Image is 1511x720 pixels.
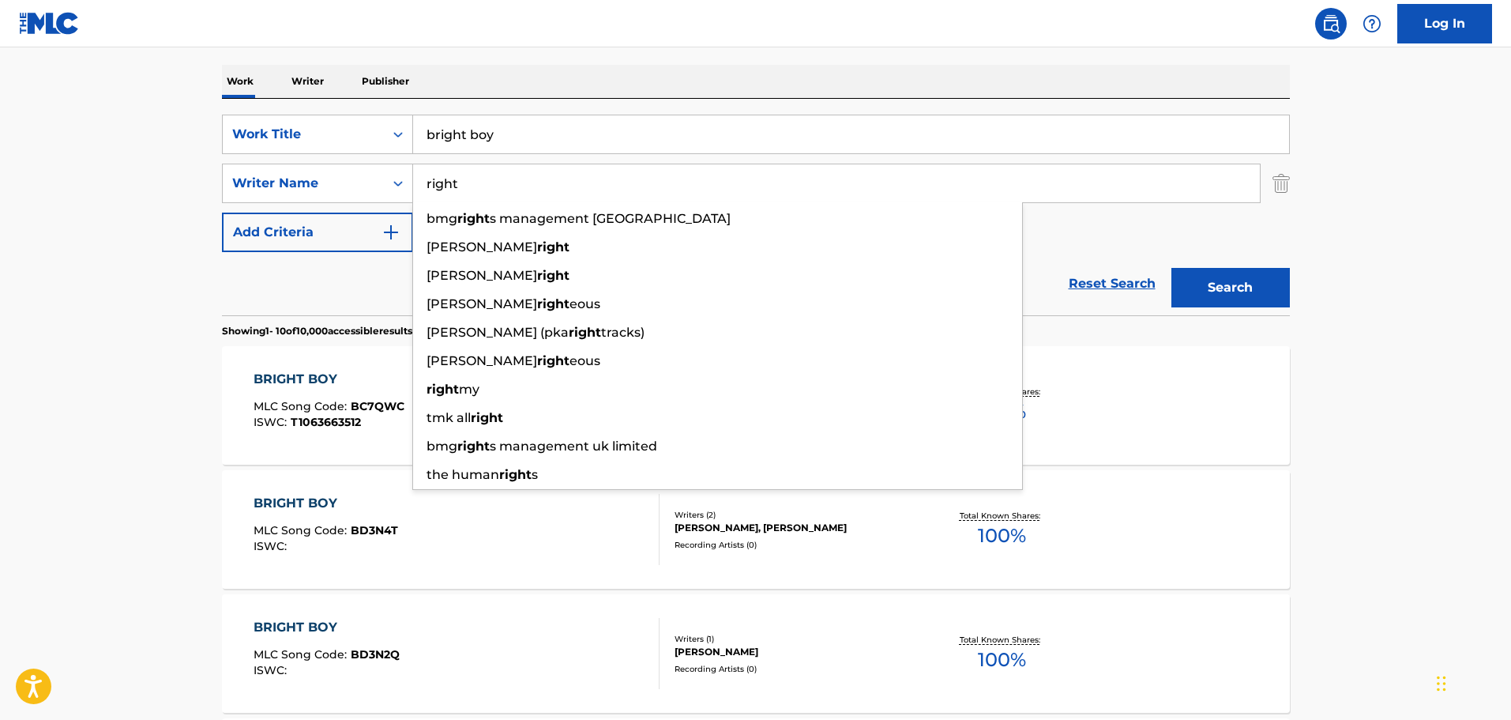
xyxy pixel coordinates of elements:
[19,12,80,35] img: MLC Logo
[1315,8,1347,40] a: Public Search
[1363,14,1381,33] img: help
[254,399,351,413] span: MLC Song Code :
[222,115,1290,315] form: Search Form
[569,325,601,340] strong: right
[601,325,645,340] span: tracks)
[675,633,913,645] div: Writers ( 1 )
[532,467,538,482] span: s
[569,296,600,311] span: eous
[254,523,351,537] span: MLC Song Code :
[459,382,479,397] span: my
[351,647,400,662] span: BD3N2Q
[490,439,657,454] span: s management uk limited
[291,415,361,429] span: T1063663512
[382,223,400,242] img: 9d2ae6d4665cec9f34b9.svg
[254,618,400,637] div: BRIGHT BOY
[471,410,503,425] strong: right
[1397,4,1492,43] a: Log In
[427,239,537,254] span: [PERSON_NAME]
[1272,164,1290,203] img: Delete Criterion
[960,634,1044,646] p: Total Known Shares:
[254,494,398,513] div: BRIGHT BOY
[222,346,1290,465] a: BRIGHT BOYMLC Song Code:BC7QWCISWC:T1063663512Writers (2)[PERSON_NAME] [PERSON_NAME], [PERSON_NAM...
[254,370,404,389] div: BRIGHT BOY
[537,296,569,311] strong: right
[232,125,374,144] div: Work Title
[1432,644,1511,720] iframe: Chat Widget
[427,439,457,454] span: bmg
[427,325,569,340] span: [PERSON_NAME] (pka
[675,663,913,675] div: Recording Artists ( 0 )
[287,65,329,98] p: Writer
[351,399,404,413] span: BC7QWC
[232,174,374,193] div: Writer Name
[675,509,913,521] div: Writers ( 2 )
[569,353,600,368] span: eous
[254,415,291,429] span: ISWC :
[490,211,731,226] span: s management [GEOGRAPHIC_DATA]
[222,594,1290,713] a: BRIGHT BOYMLC Song Code:BD3N2QISWC:Writers (1)[PERSON_NAME]Recording Artists (0)Total Known Share...
[675,539,913,551] div: Recording Artists ( 0 )
[537,268,569,283] strong: right
[675,521,913,535] div: [PERSON_NAME], [PERSON_NAME]
[1437,660,1446,707] div: Drag
[1321,14,1340,33] img: search
[978,646,1026,674] span: 100 %
[1171,268,1290,307] button: Search
[222,470,1290,589] a: BRIGHT BOYMLC Song Code:BD3N4TISWC:Writers (2)[PERSON_NAME], [PERSON_NAME]Recording Artists (0)To...
[427,410,471,425] span: tmk all
[537,353,569,368] strong: right
[457,211,490,226] strong: right
[357,65,414,98] p: Publisher
[254,647,351,662] span: MLC Song Code :
[537,239,569,254] strong: right
[427,467,499,482] span: the human
[222,324,477,338] p: Showing 1 - 10 of 10,000 accessible results (Total 83,662 )
[978,522,1026,550] span: 100 %
[427,382,459,397] strong: right
[1061,266,1163,301] a: Reset Search
[427,296,537,311] span: [PERSON_NAME]
[499,467,532,482] strong: right
[351,523,398,537] span: BD3N4T
[254,539,291,553] span: ISWC :
[427,211,457,226] span: bmg
[222,213,413,252] button: Add Criteria
[1356,8,1388,40] div: Help
[254,663,291,677] span: ISWC :
[960,510,1044,522] p: Total Known Shares:
[427,268,537,283] span: [PERSON_NAME]
[457,439,490,454] strong: right
[675,645,913,659] div: [PERSON_NAME]
[427,353,537,368] span: [PERSON_NAME]
[222,65,258,98] p: Work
